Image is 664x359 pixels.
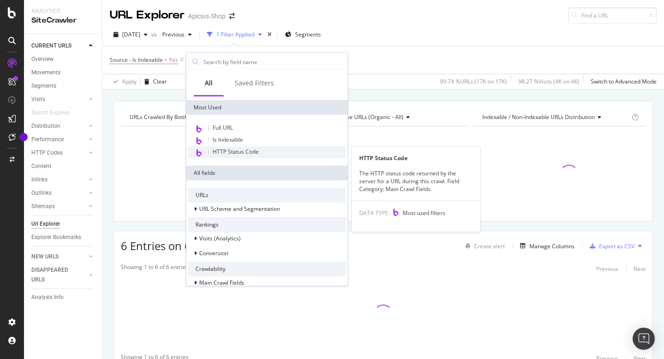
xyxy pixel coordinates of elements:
h4: Active / Not Active URLs [304,110,461,125]
div: Crawlability [188,262,346,276]
div: Sitemaps [31,202,55,211]
div: Manage Columns [529,242,575,250]
button: Previous [159,27,196,42]
div: Next [634,265,646,273]
div: Visits [31,95,45,104]
span: Is Indexable [213,136,243,144]
div: Segments [31,81,56,91]
div: CURRENT URLS [31,41,71,51]
a: Segments [31,81,95,91]
div: Outlinks [31,188,52,198]
div: Previous [596,265,618,273]
div: 98.27 % Visits ( 4K on 4K ) [518,78,579,85]
div: Saved Filters [235,78,274,88]
button: Switch to Advanced Mode [587,74,657,89]
div: All [205,78,213,88]
a: Content [31,162,95,171]
button: Next [634,263,646,274]
span: HTTP Status Code [213,148,259,156]
a: Distribution [31,121,86,131]
span: Visits (Analytics) [199,234,241,242]
div: DISAPPEARED URLS [31,265,78,285]
h4: URLs Crawled By Botify By pagetype [128,110,285,125]
a: Outlinks [31,188,86,198]
div: Showing 1 to 6 of 6 entries [121,263,189,274]
span: Indexable / Non-Indexable URLs distribution [482,113,595,121]
div: Rankings [188,217,346,232]
span: Active / Not Active URLs (organic - all) [306,113,403,121]
input: Find a URL [568,7,657,24]
a: Overview [31,54,95,64]
div: Clear [153,78,167,85]
button: Previous [596,263,618,274]
button: 1 Filter Applied [203,27,266,42]
button: Manage Columns [516,240,575,251]
div: Search Engines [31,108,70,118]
a: HTTP Codes [31,148,86,158]
a: DISAPPEARED URLS [31,265,86,285]
span: 2025 Aug. 31st [122,30,140,38]
span: URLs Crawled By Botify By pagetype [130,113,222,121]
div: Performance [31,135,64,144]
div: Create alert [474,242,505,250]
span: Main Crawl Fields [199,279,244,287]
div: Inlinks [31,175,47,185]
div: Movements [31,68,60,78]
span: 6 Entries on 6 distinct URLs [121,238,261,253]
div: SiteCrawler [31,15,95,26]
div: Analytics [31,7,95,15]
h4: Indexable / Non-Indexable URLs Distribution [480,110,630,125]
span: vs [151,30,159,38]
span: = [164,56,167,64]
div: Apicius-Shop [188,12,225,21]
span: Full URL [213,124,233,132]
a: Sitemaps [31,202,86,211]
div: Distribution [31,121,60,131]
div: 1 Filter Applied [216,30,255,38]
button: Create alert [462,239,505,253]
div: NEW URLS [31,252,59,262]
a: Explorer Bookmarks [31,233,95,242]
div: Analysis Info [31,293,64,302]
input: Search by field name [202,55,345,69]
div: times [266,30,273,39]
span: Previous [159,30,184,38]
span: DATA TYPE: [359,209,390,217]
a: Movements [31,68,95,78]
button: Clear [141,74,167,89]
span: Most used filters [403,209,445,217]
button: Export as CSV [586,239,634,253]
span: Segments [295,30,321,38]
span: URL Scheme and Segmentation [199,205,280,213]
div: 99.74 % URLs ( 17K on 17K ) [440,78,507,85]
a: Visits [31,95,86,104]
a: Analysis Info [31,293,95,302]
a: Inlinks [31,175,86,185]
div: Overview [31,54,53,64]
span: Yes [169,54,178,66]
a: Performance [31,135,86,144]
div: All fields [186,166,348,180]
div: Export as CSV [599,242,634,250]
span: Source - Is Indexable [110,56,163,64]
div: Tooltip anchor [19,133,28,141]
div: URLs [188,188,346,203]
div: Switch to Advanced Mode [591,78,657,85]
a: Url Explorer [31,219,95,229]
div: HTTP Status Code [352,154,480,162]
div: Most Used [186,100,348,115]
button: Apply [110,74,136,89]
div: Content [31,162,51,171]
span: Conversion [199,249,228,257]
a: NEW URLS [31,252,86,262]
div: Url Explorer [31,219,60,229]
div: URL Explorer [110,7,184,23]
div: HTTP Codes [31,148,63,158]
button: [DATE] [110,27,151,42]
button: Segments [281,27,325,42]
a: Search Engines [31,108,79,118]
div: Apply [122,78,136,85]
div: Explorer Bookmarks [31,233,81,242]
div: arrow-right-arrow-left [229,13,235,19]
div: The HTTP status code returned by the server for a URL during this crawl. Field Category: Main Cra... [352,169,480,193]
